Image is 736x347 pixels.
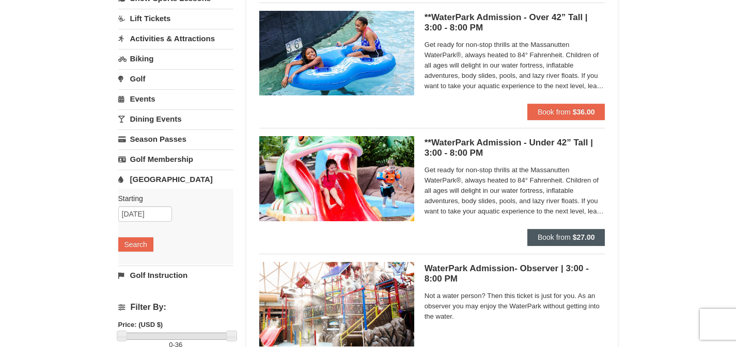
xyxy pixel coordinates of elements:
[118,237,153,252] button: Search
[425,263,605,284] h5: WaterPark Admission- Observer | 3:00 - 8:00 PM
[118,69,233,88] a: Golf
[118,89,233,108] a: Events
[425,165,605,217] span: Get ready for non-stop thrills at the Massanutten WaterPark®, always heated to 84° Fahrenheit. Ch...
[259,11,414,95] img: 6619917-1058-293f39d8.jpg
[425,291,605,322] span: Not a water person? Then this ticket is just for you. As an observer you may enjoy the WaterPark ...
[118,303,233,312] h4: Filter By:
[425,40,605,91] span: Get ready for non-stop thrills at the Massanutten WaterPark®, always heated to 84° Fahrenheit. Ch...
[118,150,233,169] a: Golf Membership
[573,108,595,116] strong: $36.00
[425,12,605,33] h5: **WaterPark Admission - Over 42” Tall | 3:00 - 8:00 PM
[118,266,233,285] a: Golf Instruction
[527,104,605,120] button: Book from $36.00
[118,193,226,204] label: Starting
[425,138,605,158] h5: **WaterPark Admission - Under 42” Tall | 3:00 - 8:00 PM
[259,136,414,221] img: 6619917-1062-d161e022.jpg
[538,108,571,116] span: Book from
[527,229,605,245] button: Book from $27.00
[573,233,595,241] strong: $27.00
[118,9,233,28] a: Lift Tickets
[118,170,233,189] a: [GEOGRAPHIC_DATA]
[118,29,233,48] a: Activities & Attractions
[118,321,163,328] strong: Price: (USD $)
[538,233,571,241] span: Book from
[118,109,233,128] a: Dining Events
[259,262,414,346] img: 6619917-1066-60f46fa6.jpg
[118,129,233,148] a: Season Passes
[118,49,233,68] a: Biking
